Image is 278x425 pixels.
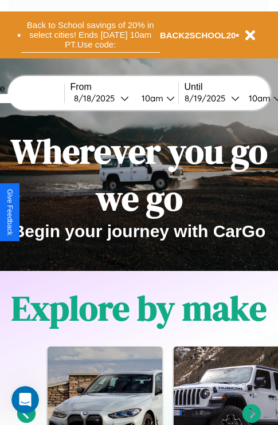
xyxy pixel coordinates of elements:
[21,17,160,53] button: Back to School savings of 20% in select cities! Ends [DATE] 10am PT.Use code:
[160,30,236,40] b: BACK2SCHOOL20
[136,93,166,104] div: 10am
[11,285,267,332] h1: Explore by make
[185,93,231,104] div: 8 / 19 / 2025
[6,189,14,235] div: Give Feedback
[11,386,39,414] iframe: Intercom live chat
[243,93,273,104] div: 10am
[71,82,178,92] label: From
[74,93,120,104] div: 8 / 18 / 2025
[71,92,132,104] button: 8/18/2025
[132,92,178,104] button: 10am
